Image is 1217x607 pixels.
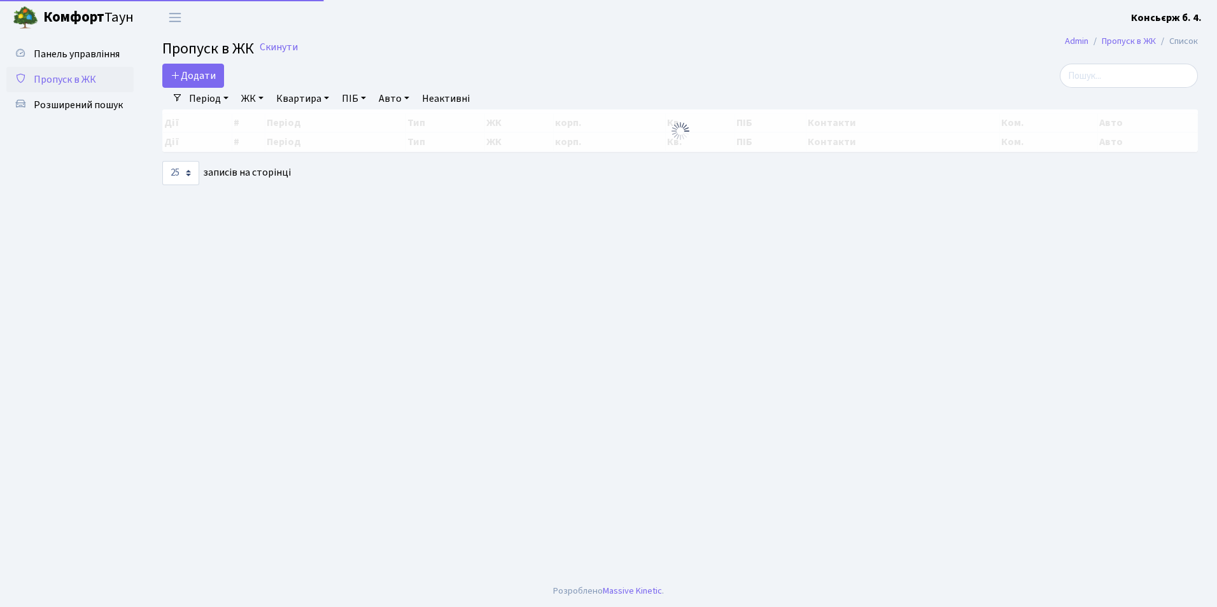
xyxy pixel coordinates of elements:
[1060,64,1198,88] input: Пошук...
[6,67,134,92] a: Пропуск в ЖК
[43,7,104,27] b: Комфорт
[43,7,134,29] span: Таун
[34,98,123,112] span: Розширений пошук
[6,41,134,67] a: Панель управління
[162,161,199,185] select: записів на сторінці
[1131,11,1202,25] b: Консьєрж б. 4.
[1156,34,1198,48] li: Список
[337,88,371,109] a: ПІБ
[417,88,475,109] a: Неактивні
[236,88,269,109] a: ЖК
[184,88,234,109] a: Період
[6,92,134,118] a: Розширений пошук
[13,5,38,31] img: logo.png
[603,584,662,597] a: Massive Kinetic
[1065,34,1088,48] a: Admin
[34,73,96,87] span: Пропуск в ЖК
[1046,28,1217,55] nav: breadcrumb
[260,41,298,53] a: Скинути
[374,88,414,109] a: Авто
[171,69,216,83] span: Додати
[162,161,291,185] label: записів на сторінці
[1131,10,1202,25] a: Консьєрж б. 4.
[162,64,224,88] a: Додати
[271,88,334,109] a: Квартира
[34,47,120,61] span: Панель управління
[162,38,254,60] span: Пропуск в ЖК
[159,7,191,28] button: Переключити навігацію
[1102,34,1156,48] a: Пропуск в ЖК
[670,121,691,141] img: Обробка...
[553,584,664,598] div: Розроблено .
